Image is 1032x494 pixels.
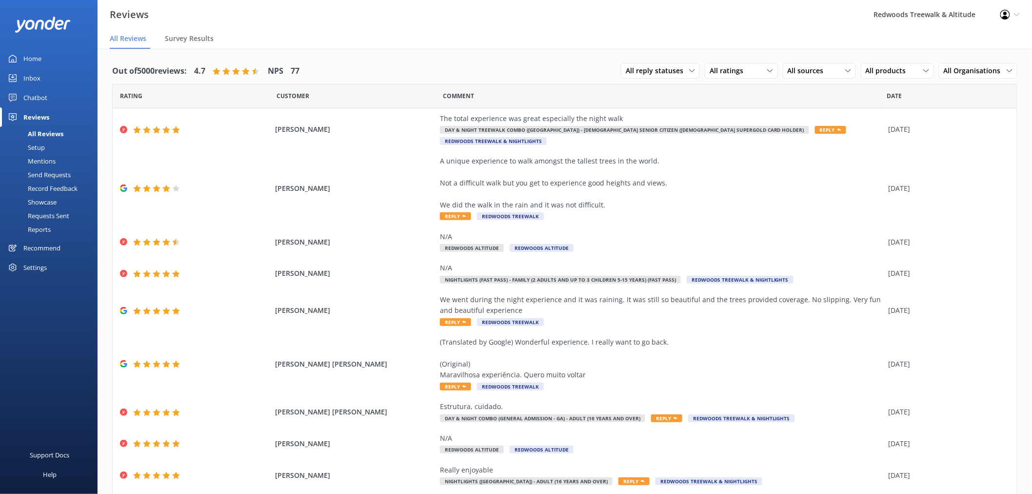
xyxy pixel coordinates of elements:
span: [PERSON_NAME] [275,438,435,449]
div: Record Feedback [6,182,78,195]
div: [DATE] [889,470,1005,481]
span: Date [277,91,309,101]
span: Nightlights (Fast Pass) - Family (2 Adults and up to 3 Children 5-15 years) (Fast Pass) [440,276,681,284]
div: Settings [23,258,47,277]
span: All Organisations [944,65,1007,76]
a: All Reviews [6,127,98,141]
div: Help [43,465,57,484]
span: Redwoods Treewalk & Nightlights [688,414,795,422]
a: Mentions [6,154,98,168]
div: A unique experience to walk amongst the tallest trees in the world. Not a difficult walk but you ... [440,156,884,210]
span: All sources [788,65,830,76]
div: [DATE] [889,237,1005,247]
span: Redwoods Altitude [510,446,574,453]
div: We went during the night experience and it was raining. It was still so beautiful and the trees p... [440,294,884,316]
a: Reports [6,223,98,236]
span: Day & Night Treewalk Combo ([GEOGRAPHIC_DATA]) - [DEMOGRAPHIC_DATA] Senior Citizen ([DEMOGRAPHIC_... [440,126,809,134]
div: [DATE] [889,183,1005,194]
span: Reply [651,414,682,422]
h4: NPS [268,65,283,78]
span: Reply [815,126,846,134]
div: Home [23,49,41,68]
div: [DATE] [889,268,1005,279]
span: Reply [618,477,650,485]
span: Redwoods Treewalk [477,318,544,326]
div: Recommend [23,238,60,258]
span: All products [866,65,912,76]
span: Redwoods Treewalk & Nightlights [687,276,794,284]
div: N/A [440,263,884,273]
span: [PERSON_NAME] [PERSON_NAME] [275,407,435,417]
div: [DATE] [889,407,1005,417]
span: Redwoods Altitude [440,244,504,252]
span: Question [443,91,475,101]
a: Record Feedback [6,182,98,195]
span: All Reviews [110,34,146,43]
span: [PERSON_NAME] [275,470,435,481]
span: Redwoods Altitude [510,244,574,252]
div: The total experience was great especially the night walk [440,113,884,124]
span: [PERSON_NAME] [275,268,435,279]
div: N/A [440,433,884,444]
span: Nightlights ([GEOGRAPHIC_DATA]) - Adult (16 years and over) [440,477,613,485]
div: Estrutura, cuidado. [440,401,884,412]
div: Reports [6,223,51,236]
div: Requests Sent [6,209,69,223]
span: All reply statuses [626,65,689,76]
div: Chatbot [23,88,47,107]
div: All Reviews [6,127,63,141]
a: Setup [6,141,98,154]
span: Reply [440,318,471,326]
span: Date [120,91,142,101]
span: Redwoods Treewalk & Nightlights [655,477,762,485]
h4: 4.7 [194,65,205,78]
span: Date [887,91,902,101]
h4: 77 [291,65,299,78]
span: [PERSON_NAME] [275,237,435,247]
span: [PERSON_NAME] [275,183,435,194]
div: Inbox [23,68,40,88]
span: [PERSON_NAME] [PERSON_NAME] [275,359,435,370]
div: Send Requests [6,168,71,182]
div: (Translated by Google) Wonderful experience. I really want to go back. (Original) Maravilhosa exp... [440,337,884,381]
span: Reply [440,212,471,220]
span: Reply [440,383,471,391]
div: Support Docs [30,445,70,465]
div: Setup [6,141,45,154]
span: Day & Night Combo (General Admission - GA) - Adult (16 years and over) [440,414,645,422]
span: [PERSON_NAME] [275,124,435,135]
div: Showcase [6,195,57,209]
a: Send Requests [6,168,98,182]
h4: Out of 5000 reviews: [112,65,187,78]
div: Mentions [6,154,56,168]
span: Redwoods Treewalk & Nightlights [440,137,547,145]
div: N/A [440,231,884,242]
span: Redwoods Treewalk [477,383,544,391]
div: [DATE] [889,305,1005,316]
div: [DATE] [889,124,1005,135]
span: Survey Results [165,34,214,43]
a: Requests Sent [6,209,98,223]
span: [PERSON_NAME] [275,305,435,316]
div: Really enjoyable [440,465,884,475]
div: [DATE] [889,438,1005,449]
div: [DATE] [889,359,1005,370]
span: All ratings [710,65,749,76]
div: Reviews [23,107,49,127]
a: Showcase [6,195,98,209]
h3: Reviews [110,7,149,22]
img: yonder-white-logo.png [15,17,71,33]
span: Redwoods Altitude [440,446,504,453]
span: Redwoods Treewalk [477,212,544,220]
